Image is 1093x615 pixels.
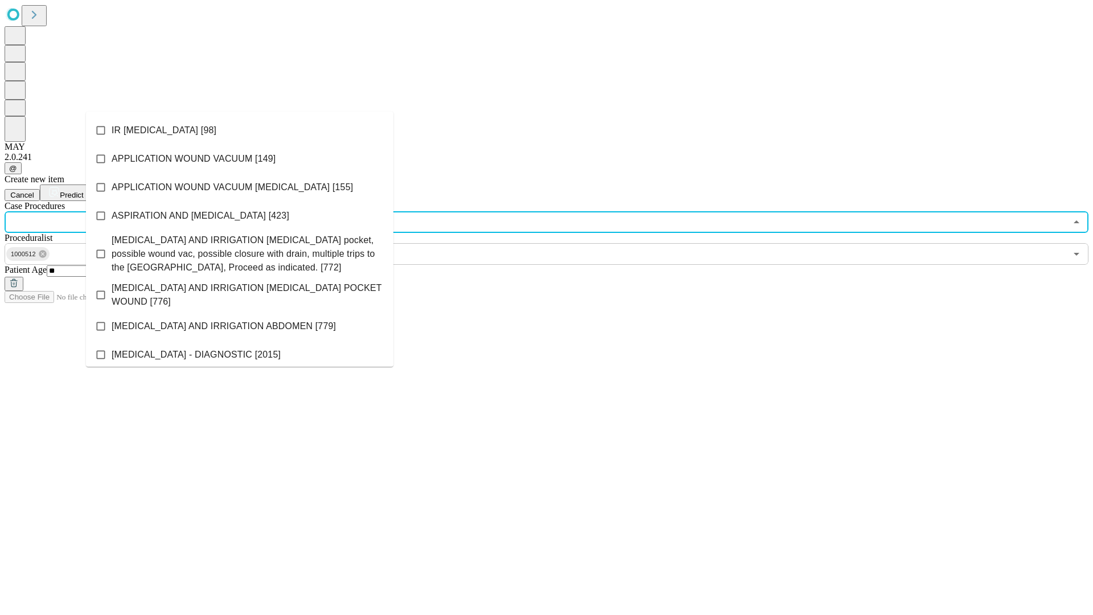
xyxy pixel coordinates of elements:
span: [MEDICAL_DATA] AND IRRIGATION [MEDICAL_DATA] POCKET WOUND [776] [112,281,384,309]
div: 2.0.241 [5,152,1088,162]
span: APPLICATION WOUND VACUUM [MEDICAL_DATA] [155] [112,181,353,194]
button: @ [5,162,22,174]
span: APPLICATION WOUND VACUUM [149] [112,152,276,166]
span: [MEDICAL_DATA] - DIAGNOSTIC [2015] [112,348,281,362]
span: Patient Age [5,265,47,274]
button: Cancel [5,189,40,201]
button: Open [1069,246,1084,262]
span: ASPIRATION AND [MEDICAL_DATA] [423] [112,209,289,223]
span: Create new item [5,174,64,184]
span: [MEDICAL_DATA] AND IRRIGATION ABDOMEN [779] [112,319,336,333]
span: IR [MEDICAL_DATA] [98] [112,124,216,137]
div: MAY [5,142,1088,152]
span: Predict [60,191,83,199]
button: Close [1069,214,1084,230]
span: Cancel [10,191,34,199]
span: 1000512 [6,248,40,261]
span: [MEDICAL_DATA] AND IRRIGATION [MEDICAL_DATA] pocket, possible wound vac, possible closure with dr... [112,233,384,274]
span: Proceduralist [5,233,52,243]
button: Predict [40,184,92,201]
div: 1000512 [6,247,50,261]
span: Scheduled Procedure [5,201,65,211]
span: @ [9,164,17,173]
